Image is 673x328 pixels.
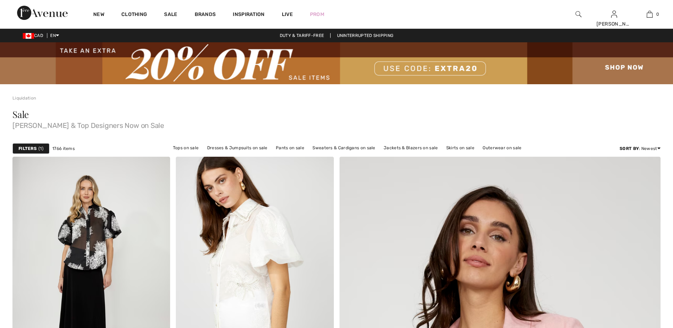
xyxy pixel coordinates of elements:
a: Sweaters & Cardigans on sale [309,143,379,152]
a: Sign In [611,11,617,17]
a: Sale [164,11,177,19]
iframe: Opens a widget where you can chat to one of our agents [628,275,666,292]
span: 1 [38,145,43,152]
span: Inspiration [233,11,264,19]
img: search the website [575,10,582,18]
img: Canadian Dollar [23,33,34,39]
span: 0 [656,11,659,17]
span: Sale [12,108,29,120]
div: : Newest [620,145,661,152]
a: Skirts on sale [443,143,478,152]
a: 0 [632,10,667,18]
a: Live [282,11,293,18]
img: 1ère Avenue [17,6,68,20]
a: Outerwear on sale [479,143,525,152]
a: Prom [310,11,324,18]
span: EN [50,33,59,38]
a: Jackets & Blazers on sale [380,143,442,152]
strong: Sort By [620,146,639,151]
div: [PERSON_NAME] [596,20,631,28]
a: New [93,11,104,19]
a: Brands [195,11,216,19]
a: Pants on sale [272,143,308,152]
span: [PERSON_NAME] & Top Designers Now on Sale [12,119,661,129]
span: CAD [23,33,46,38]
strong: Filters [19,145,37,152]
a: Liquidation [12,96,36,101]
a: Dresses & Jumpsuits on sale [204,143,271,152]
span: 1766 items [52,145,75,152]
img: My Bag [647,10,653,18]
img: My Info [611,10,617,18]
a: Clothing [121,11,147,19]
a: Tops on sale [169,143,203,152]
